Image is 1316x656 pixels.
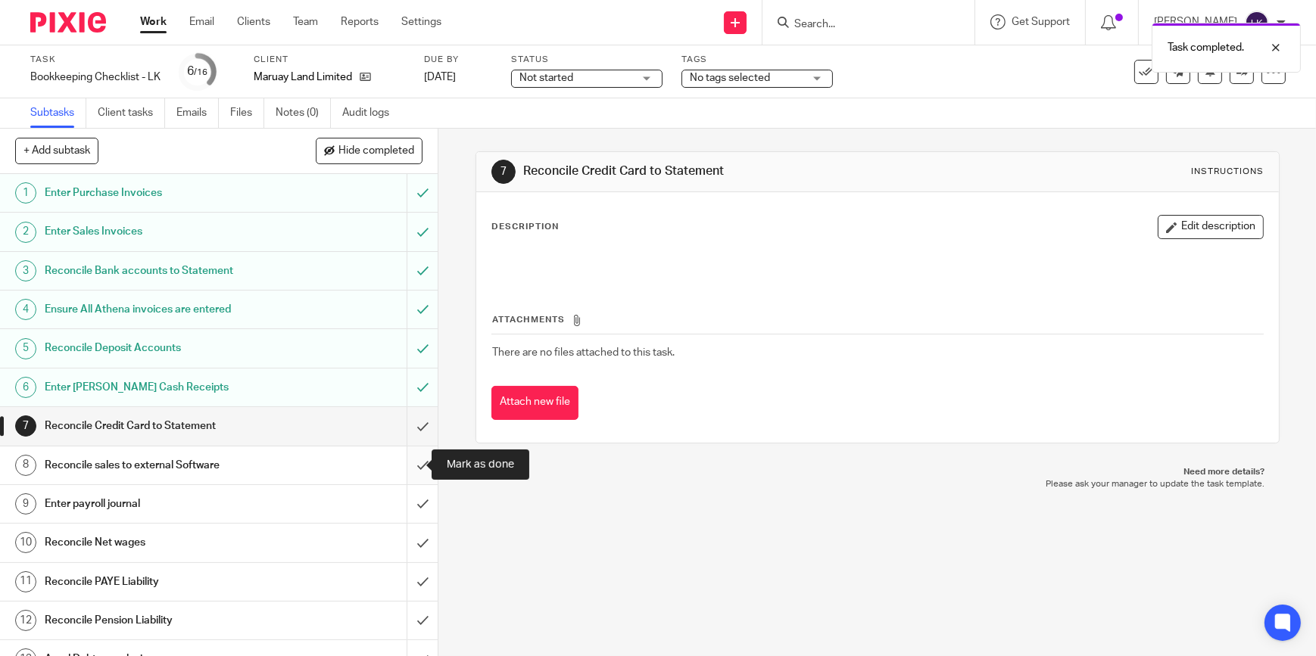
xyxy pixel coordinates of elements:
[45,298,276,321] h1: Ensure All Athena invoices are entered
[45,531,276,554] h1: Reconcile Net wages
[45,493,276,515] h1: Enter payroll journal
[15,138,98,163] button: + Add subtask
[15,455,36,476] div: 8
[492,316,565,324] span: Attachments
[45,260,276,282] h1: Reconcile Bank accounts to Statement
[1158,215,1264,239] button: Edit description
[519,73,573,83] span: Not started
[338,145,414,157] span: Hide completed
[30,12,106,33] img: Pixie
[254,54,405,66] label: Client
[176,98,219,128] a: Emails
[30,98,86,128] a: Subtasks
[342,98,401,128] a: Audit logs
[140,14,167,30] a: Work
[45,220,276,243] h1: Enter Sales Invoices
[491,478,1265,490] p: Please ask your manager to update the task template.
[15,377,36,398] div: 6
[276,98,331,128] a: Notes (0)
[492,347,675,358] span: There are no files attached to this task.
[30,70,161,85] div: Bookkeeping Checklist - LK
[30,54,161,66] label: Task
[237,14,270,30] a: Clients
[45,415,276,437] h1: Reconcile Credit Card to Statement
[401,14,441,30] a: Settings
[15,571,36,592] div: 11
[15,222,36,243] div: 2
[424,54,492,66] label: Due by
[1191,166,1264,178] div: Instructions
[523,163,909,179] h1: Reconcile Credit Card to Statement
[15,182,36,204] div: 1
[15,260,36,281] div: 3
[491,466,1265,478] p: Need more details?
[316,138,423,163] button: Hide completed
[690,73,770,83] span: No tags selected
[15,415,36,437] div: 7
[45,571,276,593] h1: Reconcile PAYE Liability
[188,63,208,80] div: 6
[491,160,516,184] div: 7
[15,493,36,515] div: 9
[1168,40,1244,55] p: Task completed.
[45,609,276,632] h1: Reconcile Pension Liability
[15,610,36,631] div: 12
[491,221,559,233] p: Description
[15,299,36,320] div: 4
[45,337,276,359] h1: Reconcile Deposit Accounts
[45,454,276,477] h1: Reconcile sales to external Software
[1245,11,1269,35] img: svg%3E
[230,98,264,128] a: Files
[424,72,456,82] span: [DATE]
[293,14,318,30] a: Team
[45,376,276,399] h1: Enter [PERSON_NAME] Cash Receipts
[15,338,36,359] div: 5
[189,14,214,30] a: Email
[98,98,165,128] a: Client tasks
[195,68,208,76] small: /16
[511,54,663,66] label: Status
[491,386,578,420] button: Attach new file
[254,70,352,85] p: Maruay Land Limited
[45,182,276,204] h1: Enter Purchase Invoices
[15,532,36,553] div: 10
[341,14,379,30] a: Reports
